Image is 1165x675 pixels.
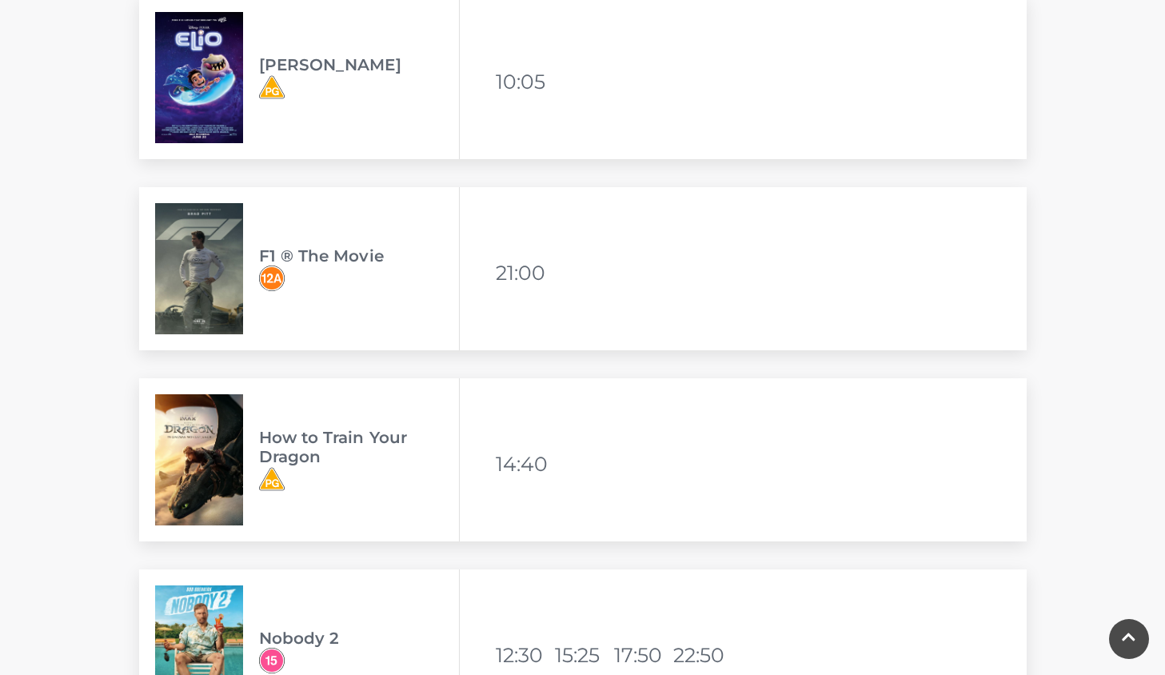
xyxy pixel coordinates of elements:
li: 21:00 [496,254,552,292]
li: 12:30 [496,636,552,674]
li: 17:50 [614,636,670,674]
li: 10:05 [496,62,552,101]
li: 22:50 [673,636,729,674]
h3: F1 ® The Movie [259,246,459,266]
h3: How to Train Your Dragon [259,428,459,466]
li: 15:25 [555,636,611,674]
h3: Nobody 2 [259,629,459,648]
h3: [PERSON_NAME] [259,55,459,74]
li: 14:40 [496,445,552,483]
